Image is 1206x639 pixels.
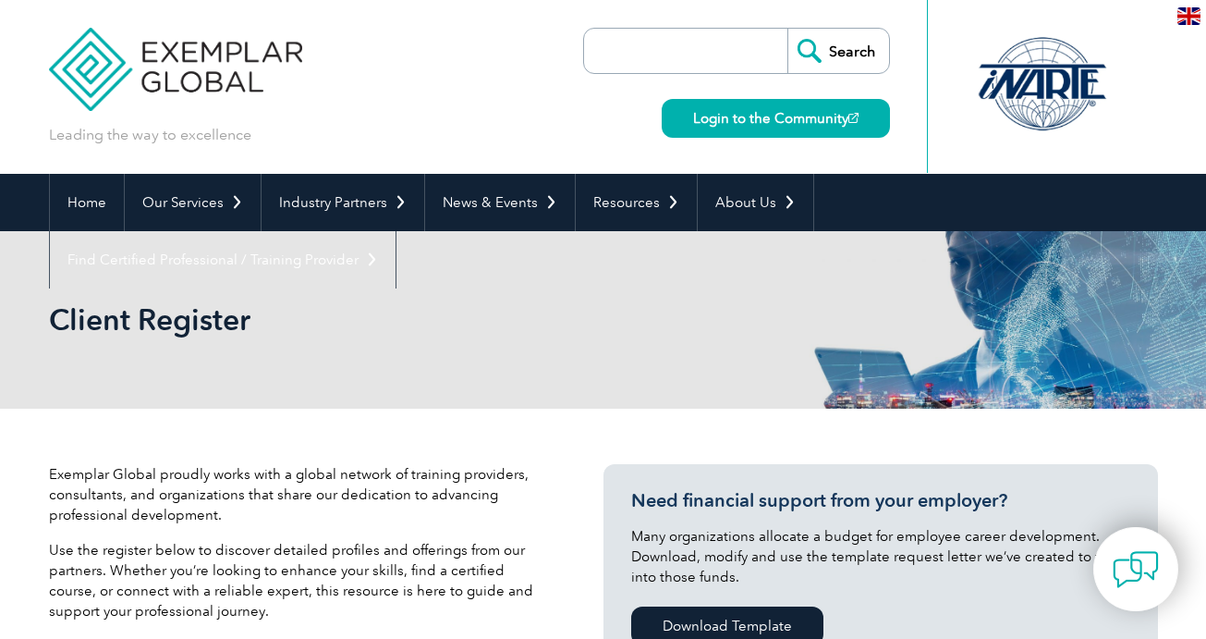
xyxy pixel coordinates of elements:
[631,526,1130,587] p: Many organizations allocate a budget for employee career development. Download, modify and use th...
[425,174,575,231] a: News & Events
[50,231,396,289] a: Find Certified Professional / Training Provider
[262,174,424,231] a: Industry Partners
[50,174,124,231] a: Home
[631,489,1130,512] h3: Need financial support from your employer?
[698,174,813,231] a: About Us
[848,113,859,123] img: open_square.png
[49,125,251,145] p: Leading the way to excellence
[1177,7,1200,25] img: en
[49,540,548,621] p: Use the register below to discover detailed profiles and offerings from our partners. Whether you...
[576,174,697,231] a: Resources
[1113,547,1159,593] img: contact-chat.png
[49,464,548,525] p: Exemplar Global proudly works with a global network of training providers, consultants, and organ...
[49,305,825,335] h2: Client Register
[787,29,889,73] input: Search
[125,174,261,231] a: Our Services
[662,99,890,138] a: Login to the Community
